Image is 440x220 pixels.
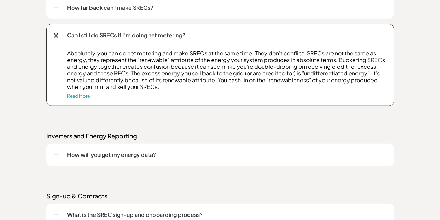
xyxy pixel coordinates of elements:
[67,31,387,39] p: Can I still do SRECs if I'm doing net metering?
[67,93,90,99] a: Read More
[67,50,387,90] p: Absolutely, you can do net metering and make SRECs at the same time. They don't conflict. SRECs a...
[67,211,387,219] p: What is the SREC sign-up and onboarding process?
[46,192,394,200] p: Sign-up & Contracts
[67,3,387,12] p: How far back can I make SRECs?
[67,151,387,159] p: How will you get my energy data?
[46,132,394,140] p: Inverters and Energy Reporting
